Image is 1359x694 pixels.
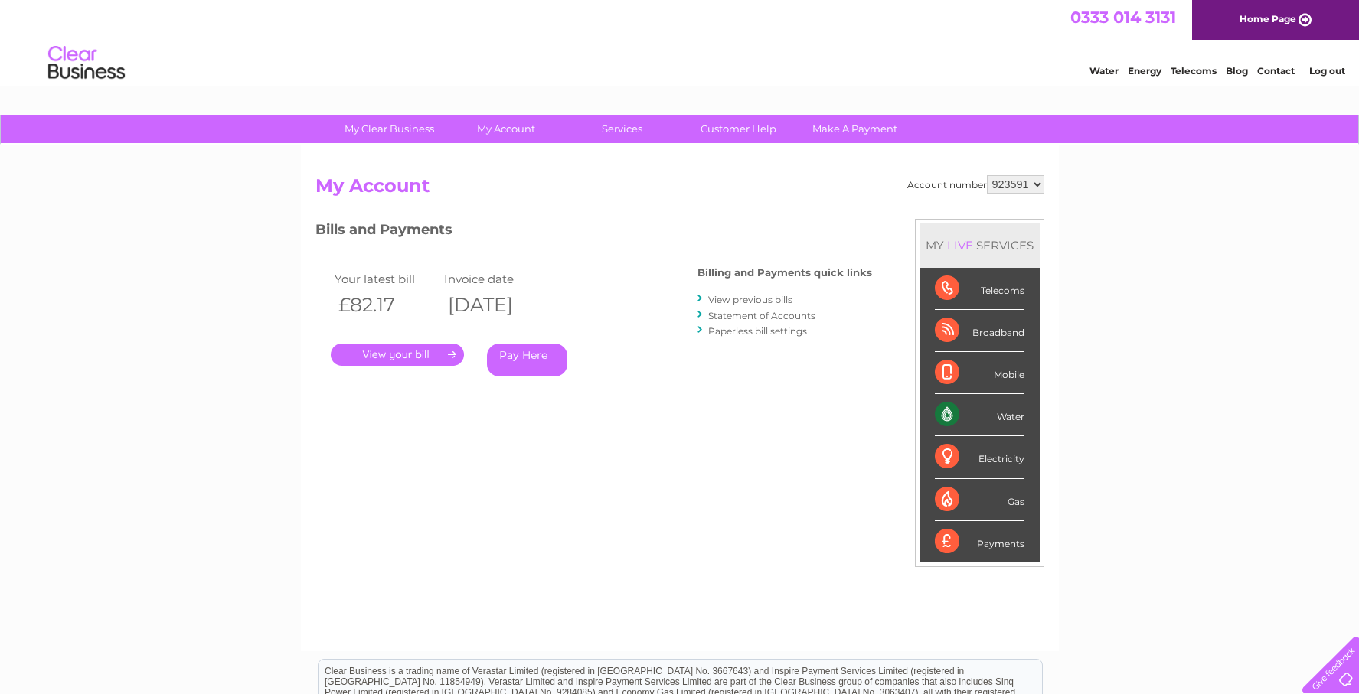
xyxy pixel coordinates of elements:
[792,115,918,143] a: Make A Payment
[319,8,1042,74] div: Clear Business is a trading name of Verastar Limited (registered in [GEOGRAPHIC_DATA] No. 3667643...
[1171,65,1217,77] a: Telecoms
[935,352,1024,394] div: Mobile
[1226,65,1248,77] a: Blog
[559,115,685,143] a: Services
[487,344,567,376] a: Pay Here
[440,289,550,321] th: [DATE]
[708,310,815,321] a: Statement of Accounts
[675,115,802,143] a: Customer Help
[944,238,976,253] div: LIVE
[1257,65,1295,77] a: Contact
[315,219,872,246] h3: Bills and Payments
[315,175,1044,204] h2: My Account
[935,394,1024,436] div: Water
[935,436,1024,478] div: Electricity
[708,294,792,305] a: View previous bills
[1070,8,1176,27] a: 0333 014 3131
[1128,65,1161,77] a: Energy
[1309,65,1345,77] a: Log out
[935,310,1024,352] div: Broadband
[443,115,569,143] a: My Account
[1089,65,1119,77] a: Water
[326,115,452,143] a: My Clear Business
[920,223,1040,267] div: MY SERVICES
[331,289,441,321] th: £82.17
[440,269,550,289] td: Invoice date
[331,269,441,289] td: Your latest bill
[47,40,126,86] img: logo.png
[935,479,1024,521] div: Gas
[907,175,1044,194] div: Account number
[697,267,872,279] h4: Billing and Payments quick links
[935,521,1024,562] div: Payments
[331,344,464,366] a: .
[935,268,1024,310] div: Telecoms
[708,325,807,337] a: Paperless bill settings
